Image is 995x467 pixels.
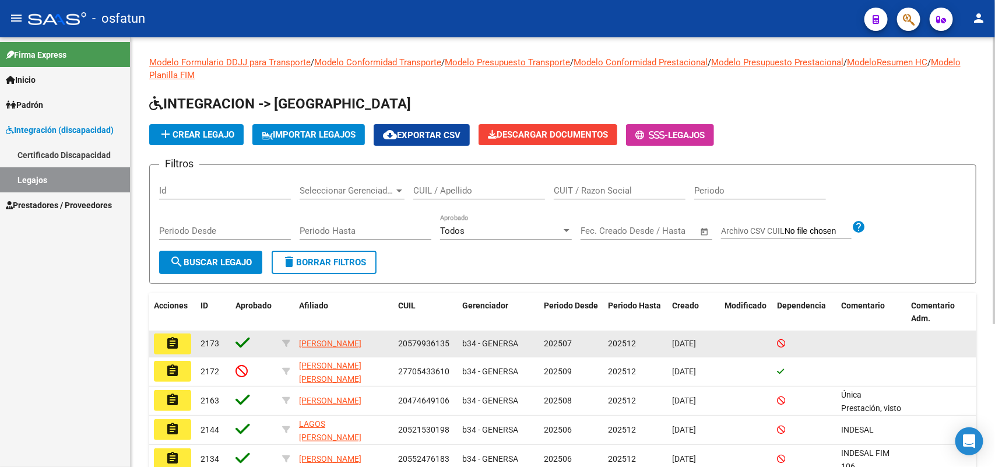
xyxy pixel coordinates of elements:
a: Modelo Conformidad Prestacional [574,57,708,68]
span: 202512 [608,396,636,405]
span: Exportar CSV [383,130,460,141]
span: 2173 [201,339,219,348]
span: Comentario [841,301,885,310]
mat-icon: cloud_download [383,128,397,142]
span: Buscar Legajo [170,257,252,268]
span: Única Prestación, visto con Yani [841,390,903,439]
mat-icon: assignment [166,451,180,465]
span: Inicio [6,73,36,86]
button: Descargar Documentos [479,124,617,145]
span: Prestadores / Proveedores [6,199,112,212]
button: Buscar Legajo [159,251,262,274]
button: Crear Legajo [149,124,244,145]
span: 202508 [544,396,572,405]
a: Modelo Formulario DDJJ para Transporte [149,57,311,68]
div: Open Intercom Messenger [955,427,983,455]
span: b34 - GENERSA [462,367,518,376]
span: INTEGRACION -> [GEOGRAPHIC_DATA] [149,96,411,112]
span: 2163 [201,396,219,405]
mat-icon: assignment [166,422,180,436]
span: [DATE] [672,367,696,376]
a: ModeloResumen HC [847,57,927,68]
span: 2172 [201,367,219,376]
datatable-header-cell: Creado [667,293,720,332]
mat-icon: help [852,220,866,234]
span: Dependencia [777,301,826,310]
span: 20474649106 [398,396,449,405]
span: INDESAL [841,425,874,434]
input: Fecha inicio [581,226,628,236]
input: Fecha fin [638,226,695,236]
datatable-header-cell: Periodo Desde [539,293,603,332]
span: 2134 [201,454,219,464]
span: Acciones [154,301,188,310]
span: 27705433610 [398,367,449,376]
span: 202506 [544,454,572,464]
datatable-header-cell: Modificado [720,293,772,332]
span: Borrar Filtros [282,257,366,268]
button: Borrar Filtros [272,251,377,274]
datatable-header-cell: Aprobado [231,293,277,332]
span: - osfatun [92,6,145,31]
span: 202509 [544,367,572,376]
span: ID [201,301,208,310]
span: Periodo Hasta [608,301,661,310]
span: [PERSON_NAME] [299,339,361,348]
span: 202506 [544,425,572,434]
span: CUIL [398,301,416,310]
span: [PERSON_NAME] [PERSON_NAME] [299,361,361,384]
span: 20579936135 [398,339,449,348]
mat-icon: search [170,255,184,269]
span: 202512 [608,425,636,434]
span: 202512 [608,367,636,376]
span: [PERSON_NAME] [299,396,361,405]
span: 20521530198 [398,425,449,434]
span: [DATE] [672,396,696,405]
span: 202507 [544,339,572,348]
mat-icon: delete [282,255,296,269]
span: Archivo CSV CUIL [721,226,785,236]
span: Legajos [668,130,705,141]
span: [DATE] [672,339,696,348]
button: IMPORTAR LEGAJOS [252,124,365,145]
datatable-header-cell: ID [196,293,231,332]
span: 20552476183 [398,454,449,464]
span: Modificado [725,301,767,310]
span: 2144 [201,425,219,434]
span: Seleccionar Gerenciador [300,185,394,196]
datatable-header-cell: Gerenciador [458,293,539,332]
button: Open calendar [698,225,712,238]
span: [DATE] [672,425,696,434]
span: b34 - GENERSA [462,396,518,405]
span: Todos [440,226,465,236]
span: b34 - GENERSA [462,454,518,464]
datatable-header-cell: Periodo Hasta [603,293,667,332]
span: Crear Legajo [159,129,234,140]
span: Integración (discapacidad) [6,124,114,136]
span: [DATE] [672,454,696,464]
mat-icon: assignment [166,393,180,407]
datatable-header-cell: Dependencia [772,293,836,332]
input: Archivo CSV CUIL [785,226,852,237]
span: Aprobado [235,301,272,310]
mat-icon: assignment [166,364,180,378]
span: b34 - GENERSA [462,339,518,348]
h3: Filtros [159,156,199,172]
datatable-header-cell: Acciones [149,293,196,332]
datatable-header-cell: Afiliado [294,293,393,332]
datatable-header-cell: Comentario [836,293,906,332]
span: 202512 [608,454,636,464]
a: Modelo Presupuesto Prestacional [711,57,843,68]
span: Periodo Desde [544,301,598,310]
a: Modelo Presupuesto Transporte [445,57,570,68]
mat-icon: person [972,11,986,25]
span: b34 - GENERSA [462,425,518,434]
span: LAGOS [PERSON_NAME] [299,419,361,442]
mat-icon: assignment [166,336,180,350]
span: IMPORTAR LEGAJOS [262,129,356,140]
span: Descargar Documentos [488,129,608,140]
mat-icon: menu [9,11,23,25]
span: Padrón [6,99,43,111]
datatable-header-cell: CUIL [393,293,458,332]
button: -Legajos [626,124,714,146]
